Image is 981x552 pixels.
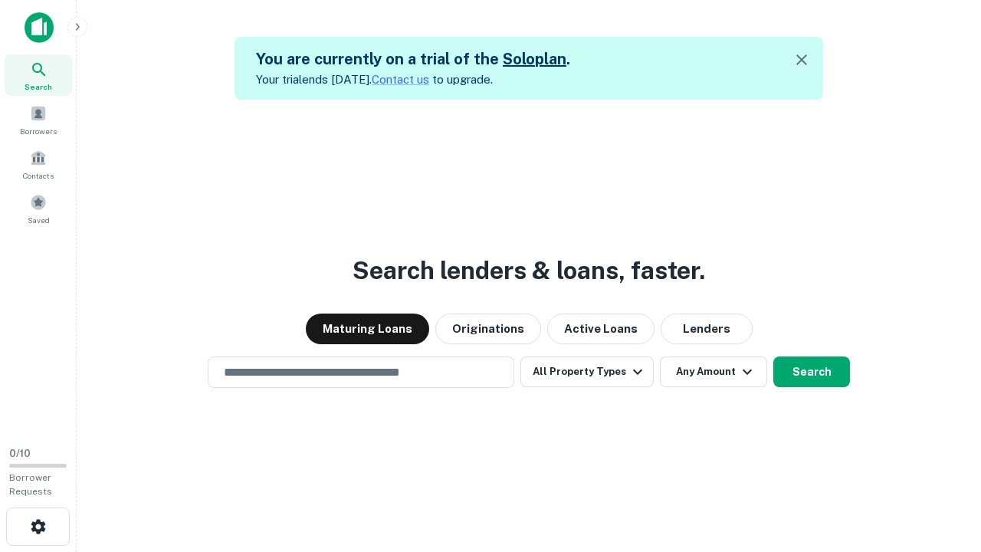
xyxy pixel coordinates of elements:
[372,73,429,86] a: Contact us
[5,99,72,140] a: Borrowers
[5,188,72,229] a: Saved
[660,356,767,387] button: Any Amount
[256,71,570,89] p: Your trial ends [DATE]. to upgrade.
[661,314,753,344] button: Lenders
[256,48,570,71] h5: You are currently on a trial of the .
[5,143,72,185] a: Contacts
[9,448,31,459] span: 0 / 10
[306,314,429,344] button: Maturing Loans
[25,80,52,93] span: Search
[9,472,52,497] span: Borrower Requests
[904,380,981,454] iframe: Chat Widget
[20,125,57,137] span: Borrowers
[23,169,54,182] span: Contacts
[5,54,72,96] a: Search
[503,50,566,68] a: Soloplan
[547,314,655,344] button: Active Loans
[435,314,541,344] button: Originations
[25,12,54,43] img: capitalize-icon.png
[773,356,850,387] button: Search
[520,356,654,387] button: All Property Types
[28,214,50,226] span: Saved
[353,252,705,289] h3: Search lenders & loans, faster.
